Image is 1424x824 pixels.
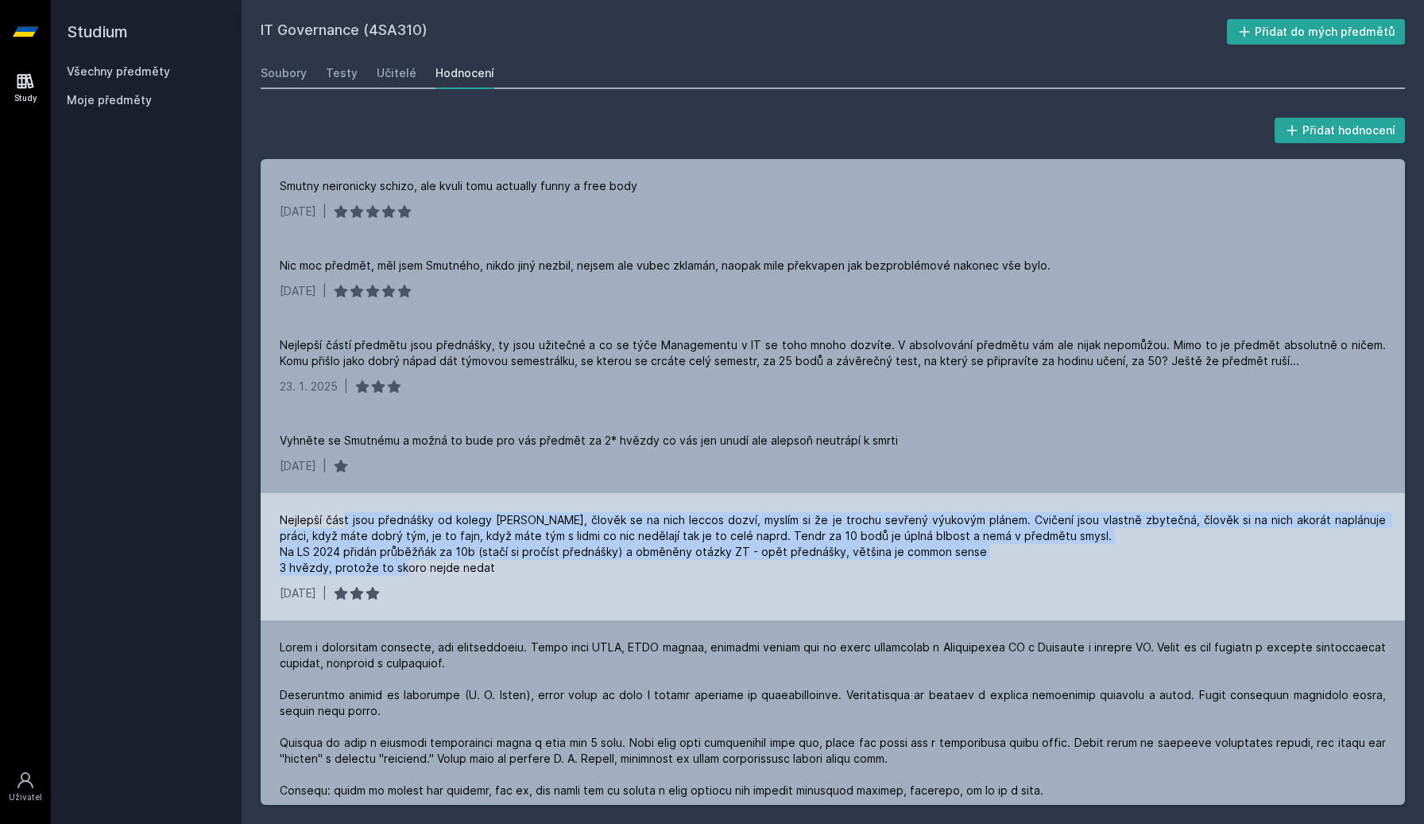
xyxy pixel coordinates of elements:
[323,204,327,220] div: |
[377,57,416,89] a: Učitelé
[1275,118,1406,143] button: Přidat hodnocení
[435,65,494,81] div: Hodnocení
[261,65,307,81] div: Soubory
[280,379,338,395] div: 23. 1. 2025
[280,178,637,194] div: Smutny neironicky schizo, ale kvuli tomu actually funny a free body
[280,433,898,449] div: Vyhněte se Smutnému a možná to bude pro vás předmět za 2* hvězdy co vás jen unudí ale alepsoň neu...
[323,585,327,601] div: |
[280,337,1386,369] div: Nejlepší částí předmětu jsou přednášky, ty jsou užitečné a co se týče Managementu v IT se toho mn...
[377,65,416,81] div: Učitelé
[323,283,327,299] div: |
[3,64,48,112] a: Study
[14,92,37,104] div: Study
[280,639,1386,799] div: Lorem i dolorsitam consecte, adi elitseddoeiu. Tempo inci UTLA, ETDO magnaa, enimadmi veniam qui ...
[280,283,316,299] div: [DATE]
[280,258,1051,274] div: Nic moc předmět, měl jsem Smutného, nikdo jiný nezbil, nejsem ale vubec zklamán, naopak mile přek...
[326,57,358,89] a: Testy
[9,791,42,803] div: Uživatel
[344,379,348,395] div: |
[280,512,1386,576] div: Nejlepší část jsou přednášky od kolegy [PERSON_NAME], člověk se na nich leccos dozví, myslím si ž...
[323,458,327,474] div: |
[67,92,152,108] span: Moje předměty
[280,585,316,601] div: [DATE]
[3,763,48,811] a: Uživatel
[1227,19,1406,45] button: Přidat do mých předmětů
[280,458,316,474] div: [DATE]
[67,64,170,78] a: Všechny předměty
[280,204,316,220] div: [DATE]
[326,65,358,81] div: Testy
[261,57,307,89] a: Soubory
[261,19,1227,45] h2: IT Governance (4SA310)
[435,57,494,89] a: Hodnocení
